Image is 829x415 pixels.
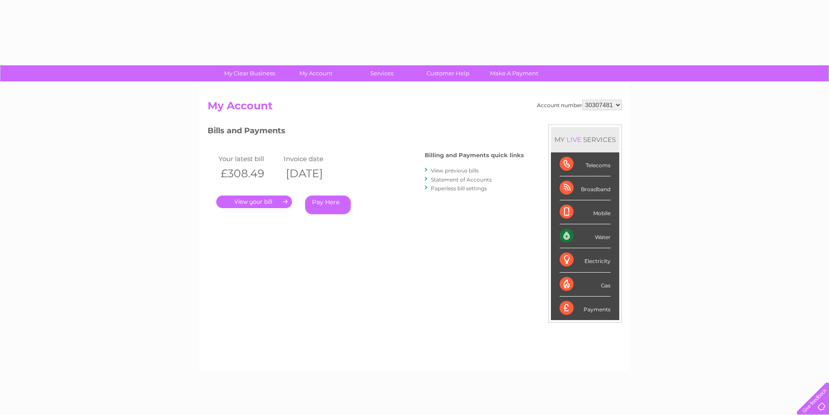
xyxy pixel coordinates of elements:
[216,153,282,165] td: Your latest bill
[560,200,611,224] div: Mobile
[560,297,611,320] div: Payments
[431,185,487,192] a: Paperless bill settings
[216,165,282,182] th: £308.49
[537,100,622,110] div: Account number
[560,152,611,176] div: Telecoms
[208,100,622,116] h2: My Account
[208,125,524,140] h3: Bills and Payments
[560,176,611,200] div: Broadband
[560,224,611,248] div: Water
[282,165,347,182] th: [DATE]
[282,153,347,165] td: Invoice date
[412,65,484,81] a: Customer Help
[565,135,583,144] div: LIVE
[425,152,524,159] h4: Billing and Payments quick links
[431,167,479,174] a: View previous bills
[216,196,292,208] a: .
[431,176,492,183] a: Statement of Accounts
[560,248,611,272] div: Electricity
[560,273,611,297] div: Gas
[280,65,352,81] a: My Account
[305,196,351,214] a: Pay Here
[214,65,285,81] a: My Clear Business
[478,65,550,81] a: Make A Payment
[551,127,619,152] div: MY SERVICES
[346,65,418,81] a: Services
